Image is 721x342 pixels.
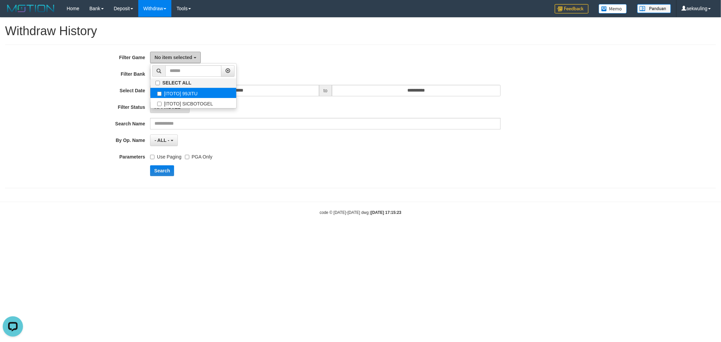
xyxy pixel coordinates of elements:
label: [ITOTO] SICBOTOGEL [150,98,236,108]
input: PGA Only [185,155,189,159]
button: No item selected [150,52,200,63]
button: Open LiveChat chat widget [3,3,23,23]
img: Feedback.jpg [555,4,588,14]
small: code © [DATE]-[DATE] dwg | [320,210,402,215]
span: to [319,85,332,96]
label: [ITOTO] 99JITU [150,88,236,98]
input: [ITOTO] 99JITU [157,92,162,96]
button: - ALL - [150,135,177,146]
label: SELECT ALL [150,78,236,88]
span: - ALL - [154,138,169,143]
img: MOTION_logo.png [5,3,56,14]
input: Use Paging [150,155,154,159]
img: panduan.png [637,4,671,13]
button: Search [150,165,174,176]
h1: Withdraw History [5,24,716,38]
input: SELECT ALL [155,81,160,85]
label: Use Paging [150,151,181,160]
span: No item selected [154,55,192,60]
label: PGA Only [185,151,212,160]
span: APPROVED [154,104,181,110]
img: Button%20Memo.svg [599,4,627,14]
input: [ITOTO] SICBOTOGEL [157,102,162,106]
strong: [DATE] 17:15:23 [371,210,401,215]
